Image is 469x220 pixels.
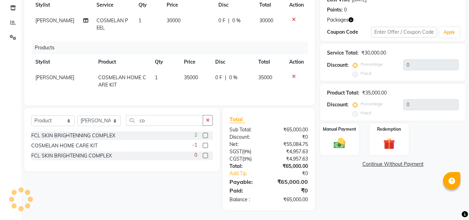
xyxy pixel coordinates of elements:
span: 1 [139,17,141,24]
th: Price [180,54,211,70]
div: ₹0 [276,170,313,177]
span: Total [229,116,245,123]
button: Apply [439,27,459,38]
span: -1 [192,141,197,149]
span: 35000 [258,74,272,81]
span: [PERSON_NAME] [35,74,74,81]
div: ₹30,000.00 [361,49,386,57]
div: Total: [224,163,269,170]
div: Coupon Code [327,28,371,36]
span: COSMELAN HOME CARE KIT [98,74,146,88]
span: Packages [327,16,349,24]
span: 2 [194,131,197,139]
img: _gift.svg [380,137,399,151]
span: 0 % [229,74,237,81]
div: Net: [224,141,269,148]
div: ₹0 [269,186,313,195]
th: Product [94,54,151,70]
th: Stylist [31,54,94,70]
div: ₹55,084.75 [269,141,313,148]
div: Products [32,41,313,54]
span: SGST [229,148,242,155]
input: Enter Offer / Coupon Code [371,27,437,38]
span: [PERSON_NAME] [35,17,74,24]
div: ₹35,000.00 [362,89,387,97]
a: Add Tip [224,170,276,177]
th: Total [254,54,285,70]
label: Redemption [377,126,401,132]
span: 0 F [215,74,222,81]
div: ₹65,000.00 [269,196,313,203]
span: 30000 [259,17,273,24]
img: _cash.svg [330,137,349,150]
th: Qty [151,54,180,70]
div: Discount: [327,101,349,108]
th: Action [285,54,308,70]
div: ₹4,957.63 [269,155,313,163]
span: CGST [229,156,242,162]
div: Service Total: [327,49,359,57]
span: | [228,17,229,24]
div: Discount: [224,133,269,141]
div: ₹65,000.00 [269,126,313,133]
a: Continue Without Payment [321,161,464,168]
span: | [225,74,226,81]
div: Balance : [224,196,269,203]
label: Fixed [361,110,371,116]
label: Percentage [361,101,383,107]
label: Percentage [361,61,383,67]
div: Points: [327,6,343,14]
span: 1 [155,74,158,81]
div: FCL SKIN BRIGHTENING COMPLEX [31,152,112,160]
label: Fixed [361,70,371,76]
div: Sub Total: [224,126,269,133]
div: Payable: [224,178,269,186]
div: ( ) [224,155,269,163]
div: ₹0 [269,133,313,141]
div: COSMELAN HOME CARE KIT [31,142,98,149]
span: COSMELAN PEEL [97,17,128,31]
div: Product Total: [327,89,359,97]
label: Manual Payment [323,126,356,132]
div: Discount: [327,62,349,69]
span: 0 [194,152,197,159]
div: ₹4,957.63 [269,148,313,155]
div: FCL SKIN BRIGHTENNING COMPLEX [31,132,115,139]
div: ( ) [224,148,269,155]
span: 9% [243,149,250,154]
span: 0 % [232,17,241,24]
span: 30000 [167,17,181,24]
div: 0 [344,6,347,14]
input: Search or Scan [126,115,203,126]
div: Paid: [224,186,269,195]
span: 9% [244,156,250,162]
div: ₹65,000.00 [269,163,313,170]
div: ₹65,000.00 [269,178,313,186]
th: Disc [211,54,254,70]
span: 0 F [218,17,225,24]
span: 35000 [184,74,198,81]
